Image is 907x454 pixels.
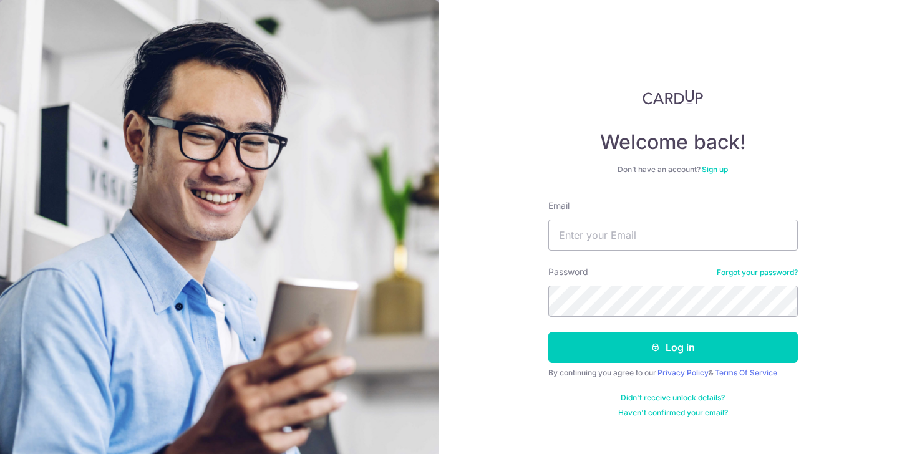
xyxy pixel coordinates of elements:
img: CardUp Logo [643,90,704,105]
a: Privacy Policy [657,368,709,377]
a: Terms Of Service [715,368,777,377]
a: Forgot your password? [717,268,798,278]
div: By continuing you agree to our & [548,368,798,378]
button: Log in [548,332,798,363]
label: Email [548,200,570,212]
label: Password [548,266,588,278]
a: Haven't confirmed your email? [618,408,728,418]
a: Didn't receive unlock details? [621,393,725,403]
input: Enter your Email [548,220,798,251]
div: Don’t have an account? [548,165,798,175]
a: Sign up [702,165,728,174]
h4: Welcome back! [548,130,798,155]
